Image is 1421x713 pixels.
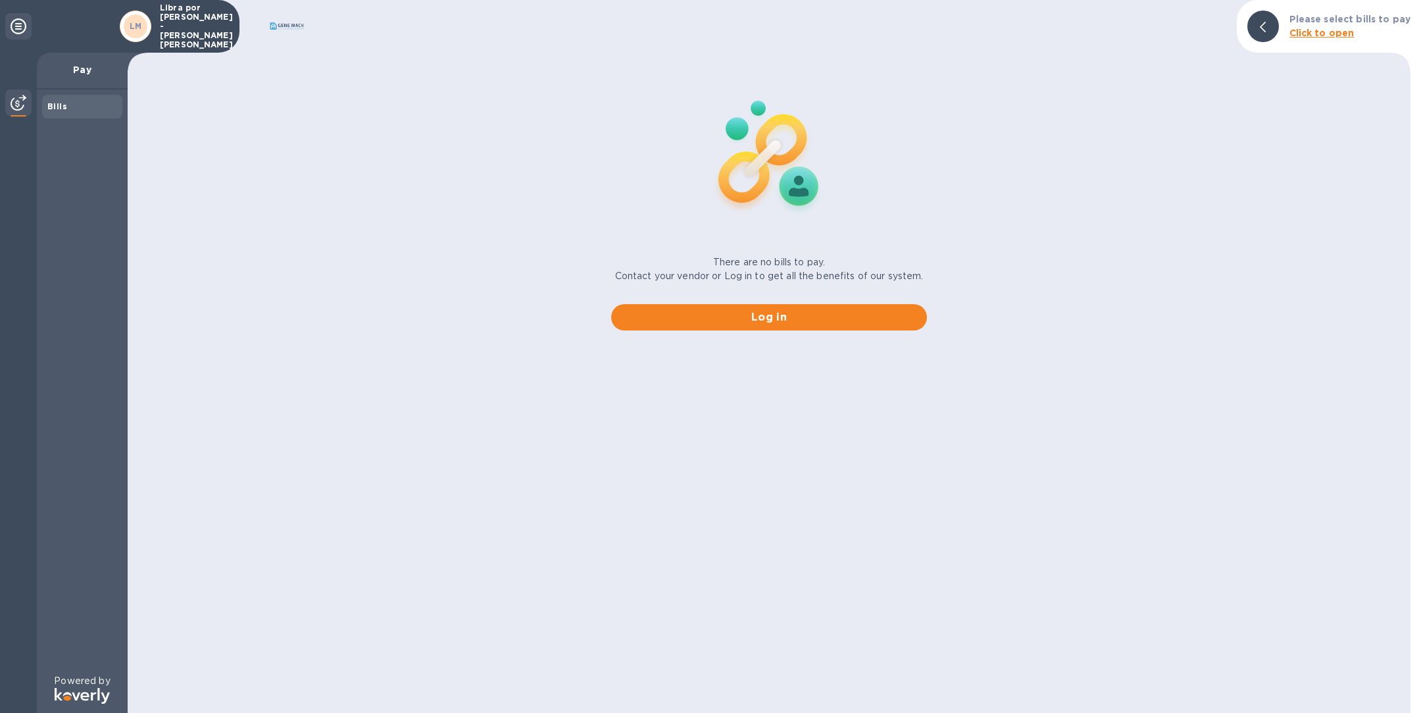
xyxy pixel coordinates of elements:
p: Powered by [54,674,110,688]
p: Libra por [PERSON_NAME] - [PERSON_NAME] [PERSON_NAME] [160,3,226,49]
b: Please select bills to pay [1289,14,1410,24]
p: There are no bills to pay. Contact your vendor or Log in to get all the benefits of our system. [615,255,924,283]
button: Log in [611,304,927,330]
span: Log in [622,309,916,325]
b: LM [130,21,142,31]
b: Click to open [1289,28,1355,38]
p: Pay [47,63,117,76]
img: Logo [55,688,110,704]
b: Bills [47,101,67,111]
